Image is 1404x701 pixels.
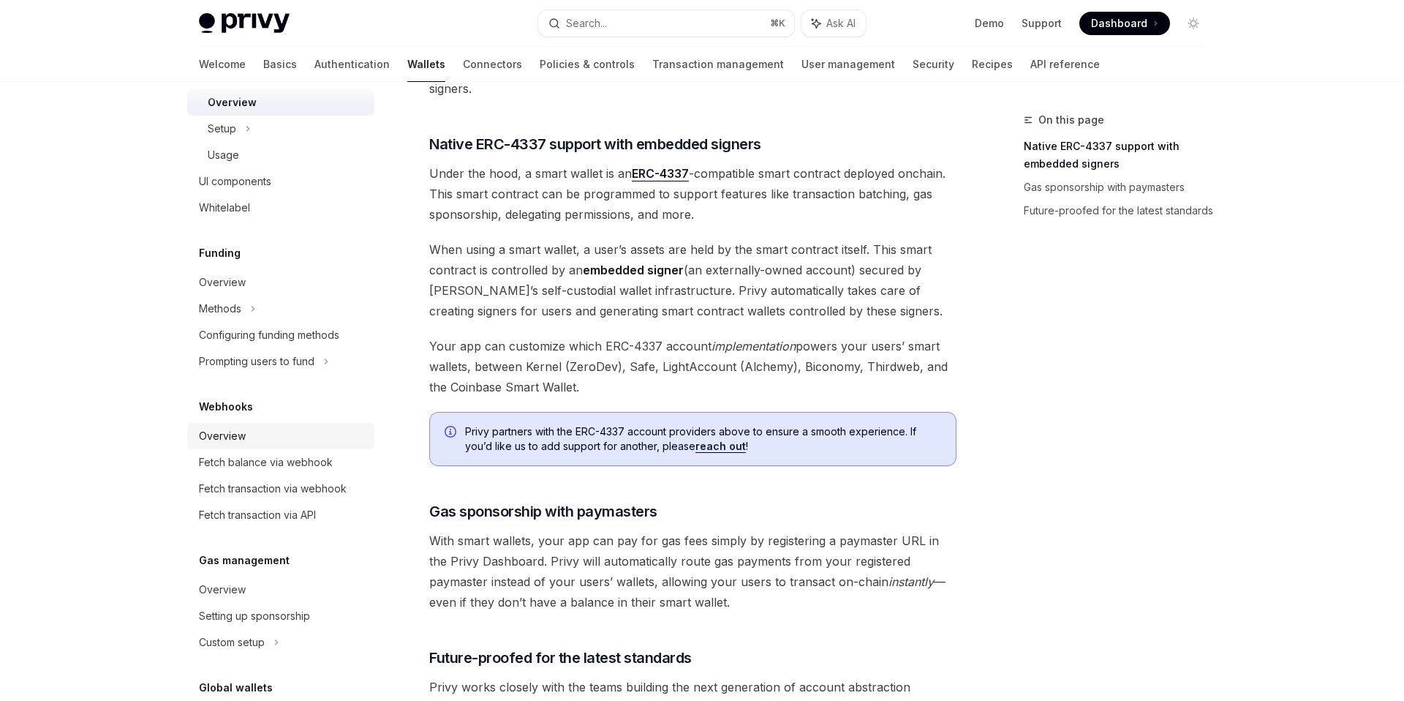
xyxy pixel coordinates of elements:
[199,607,310,625] div: Setting up sponsorship
[632,166,689,181] a: ERC-4337
[187,322,374,348] a: Configuring funding methods
[187,168,374,195] a: UI components
[187,423,374,449] a: Overview
[712,339,796,353] em: implementation
[187,195,374,221] a: Whitelabel
[445,426,459,441] svg: Info
[199,506,316,524] div: Fetch transaction via API
[583,263,684,277] strong: embedded signer
[695,440,746,453] a: reach out
[199,552,290,569] h5: Gas management
[1079,12,1170,35] a: Dashboard
[429,648,692,668] span: Future-proofed for the latest standards
[187,603,374,629] a: Setting up sponsorship
[199,199,250,217] div: Whitelabel
[199,634,265,651] div: Custom setup
[801,47,895,82] a: User management
[199,326,339,344] div: Configuring funding methods
[1024,199,1217,222] a: Future-proofed for the latest standards
[187,476,374,502] a: Fetch transaction via webhook
[429,134,761,154] span: Native ERC-4337 support with embedded signers
[199,274,246,291] div: Overview
[826,16,856,31] span: Ask AI
[538,10,794,37] button: Search...⌘K
[1091,16,1147,31] span: Dashboard
[1024,135,1217,176] a: Native ERC-4337 support with embedded signers
[770,18,785,29] span: ⌘ K
[187,449,374,476] a: Fetch balance via webhook
[913,47,954,82] a: Security
[199,679,273,697] h5: Global wallets
[208,120,236,138] div: Setup
[208,146,239,164] div: Usage
[652,47,784,82] a: Transaction management
[199,454,333,471] div: Fetch balance via webhook
[1182,12,1205,35] button: Toggle dark mode
[407,47,445,82] a: Wallets
[1038,111,1104,129] span: On this page
[465,424,941,454] span: Privy partners with the ERC-4337 account providers above to ensure a smooth experience. If you’d ...
[429,239,956,321] span: When using a smart wallet, a user’s assets are held by the smart contract itself. This smart cont...
[463,47,522,82] a: Connectors
[975,16,1004,31] a: Demo
[199,300,241,318] div: Methods
[429,336,956,397] span: Your app can customize which ERC-4337 account powers your users’ smart wallets, between Kernel (Z...
[199,581,246,599] div: Overview
[199,173,271,190] div: UI components
[199,353,314,370] div: Prompting users to fund
[540,47,635,82] a: Policies & controls
[263,47,297,82] a: Basics
[566,15,607,32] div: Search...
[429,501,657,522] span: Gas sponsorship with paymasters
[801,10,866,37] button: Ask AI
[972,47,1013,82] a: Recipes
[1022,16,1062,31] a: Support
[199,480,347,498] div: Fetch transaction via webhook
[187,577,374,603] a: Overview
[199,427,246,445] div: Overview
[1030,47,1100,82] a: API reference
[314,47,390,82] a: Authentication
[888,574,934,589] em: instantly
[199,13,290,34] img: light logo
[1024,176,1217,199] a: Gas sponsorship with paymasters
[187,142,374,168] a: Usage
[187,269,374,296] a: Overview
[199,398,253,416] h5: Webhooks
[187,502,374,528] a: Fetch transaction via API
[199,244,241,262] h5: Funding
[429,531,956,612] span: With smart wallets, your app can pay for gas fees simply by registering a paymaster URL in the Pr...
[199,47,246,82] a: Welcome
[429,163,956,225] span: Under the hood, a smart wallet is an -compatible smart contract deployed onchain. This smart cont...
